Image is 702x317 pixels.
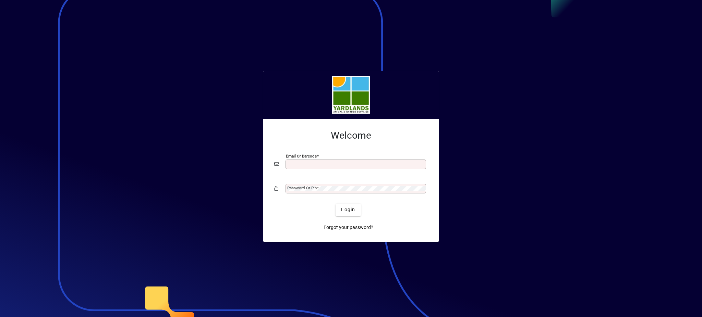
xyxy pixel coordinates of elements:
[321,221,376,234] a: Forgot your password?
[336,204,361,216] button: Login
[287,186,317,190] mat-label: Password or Pin
[274,130,428,141] h2: Welcome
[324,224,373,231] span: Forgot your password?
[341,206,355,213] span: Login
[286,153,317,158] mat-label: Email or Barcode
